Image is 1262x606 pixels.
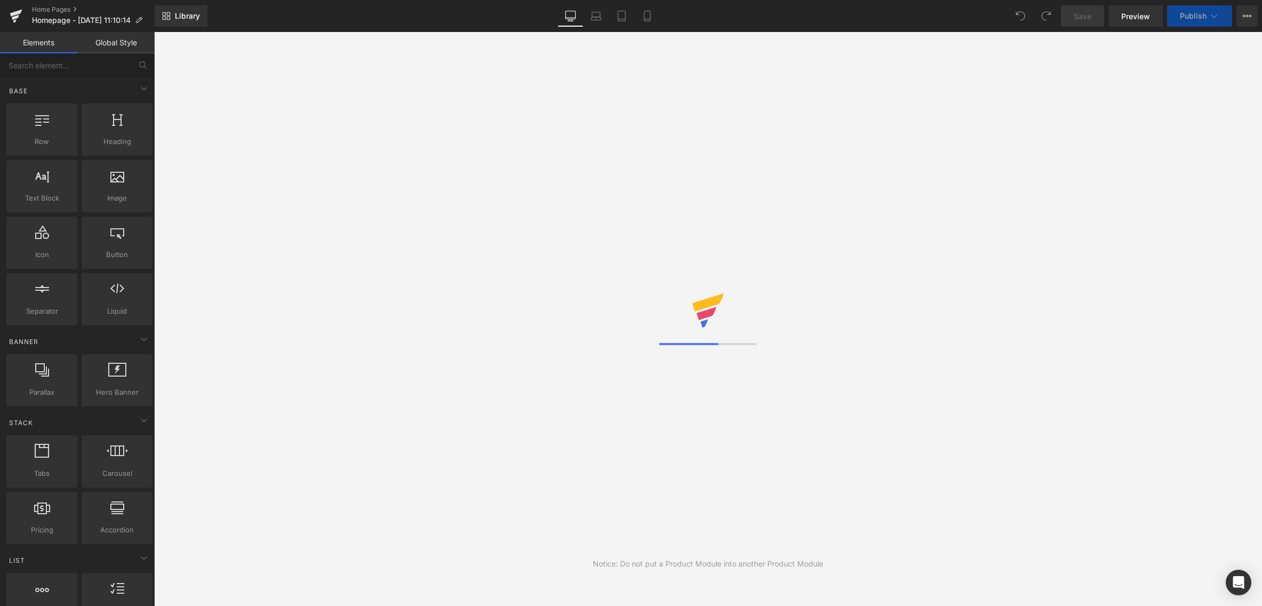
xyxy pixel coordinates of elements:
[85,387,149,398] span: Hero Banner
[10,193,74,204] span: Text Block
[32,5,155,14] a: Home Pages
[77,32,155,53] a: Global Style
[1167,5,1232,27] button: Publish
[609,5,634,27] a: Tablet
[85,193,149,204] span: Image
[1010,5,1031,27] button: Undo
[85,136,149,147] span: Heading
[10,249,74,260] span: Icon
[85,306,149,317] span: Liquid
[85,249,149,260] span: Button
[175,11,200,21] span: Library
[10,136,74,147] span: Row
[85,468,149,479] span: Carousel
[1226,570,1251,595] div: Open Intercom Messenger
[10,468,74,479] span: Tabs
[10,387,74,398] span: Parallax
[583,5,609,27] a: Laptop
[8,418,34,428] span: Stack
[634,5,660,27] a: Mobile
[1121,11,1150,22] span: Preview
[1074,11,1091,22] span: Save
[8,337,39,347] span: Banner
[8,555,26,565] span: List
[155,5,207,27] a: New Library
[10,524,74,536] span: Pricing
[558,5,583,27] a: Desktop
[1180,12,1207,20] span: Publish
[1108,5,1163,27] a: Preview
[593,558,823,570] div: Notice: Do not put a Product Module into another Product Module
[1035,5,1057,27] button: Redo
[10,306,74,317] span: Separator
[85,524,149,536] span: Accordion
[32,16,131,25] span: Homepage - [DATE] 11:10:14
[8,86,29,96] span: Base
[1236,5,1258,27] button: More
